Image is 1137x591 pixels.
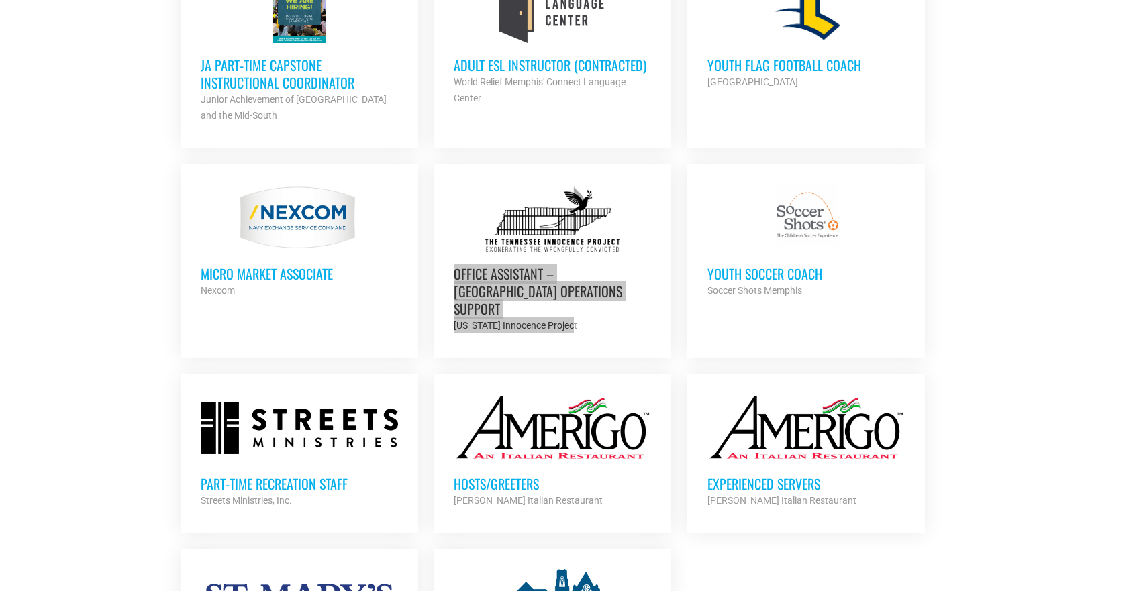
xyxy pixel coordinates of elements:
[201,475,398,492] h3: Part-time Recreation Staff
[434,374,671,529] a: Hosts/Greeters [PERSON_NAME] Italian Restaurant
[434,164,671,354] a: Office Assistant – [GEOGRAPHIC_DATA] Operations Support [US_STATE] Innocence Project
[201,495,292,506] strong: Streets Ministries, Inc.
[201,94,387,121] strong: Junior Achievement of [GEOGRAPHIC_DATA] and the Mid-South
[454,495,603,506] strong: [PERSON_NAME] Italian Restaurant
[707,495,856,506] strong: [PERSON_NAME] Italian Restaurant
[707,265,905,282] h3: Youth Soccer Coach
[181,164,418,319] a: Micro Market Associate Nexcom
[687,164,925,319] a: Youth Soccer Coach Soccer Shots Memphis
[454,56,651,74] h3: Adult ESL Instructor (Contracted)
[707,285,802,296] strong: Soccer Shots Memphis
[707,56,905,74] h3: Youth Flag Football Coach
[454,265,651,317] h3: Office Assistant – [GEOGRAPHIC_DATA] Operations Support
[454,320,577,331] strong: [US_STATE] Innocence Project
[201,265,398,282] h3: Micro Market Associate
[707,76,798,87] strong: [GEOGRAPHIC_DATA]
[181,374,418,529] a: Part-time Recreation Staff Streets Ministries, Inc.
[707,475,905,492] h3: Experienced Servers
[454,76,626,103] strong: World Relief Memphis' Connect Language Center
[687,374,925,529] a: Experienced Servers [PERSON_NAME] Italian Restaurant
[201,285,235,296] strong: Nexcom
[201,56,398,91] h3: JA Part‐time Capstone Instructional Coordinator
[454,475,651,492] h3: Hosts/Greeters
